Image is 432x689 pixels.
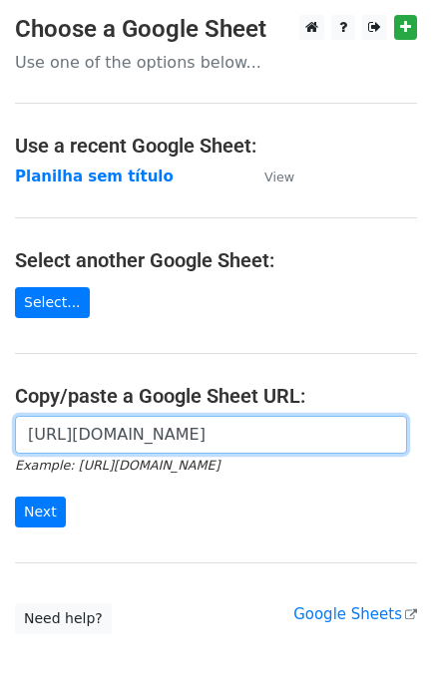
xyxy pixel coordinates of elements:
[15,287,90,318] a: Select...
[264,170,294,184] small: View
[332,593,432,689] div: Widget de chat
[15,52,417,73] p: Use one of the options below...
[15,416,407,454] input: Paste your Google Sheet URL here
[15,458,219,473] small: Example: [URL][DOMAIN_NAME]
[244,168,294,185] a: View
[15,384,417,408] h4: Copy/paste a Google Sheet URL:
[293,605,417,623] a: Google Sheets
[15,15,417,44] h3: Choose a Google Sheet
[15,603,112,634] a: Need help?
[15,134,417,158] h4: Use a recent Google Sheet:
[15,168,174,185] a: Planilha sem título
[15,248,417,272] h4: Select another Google Sheet:
[332,593,432,689] iframe: Chat Widget
[15,497,66,527] input: Next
